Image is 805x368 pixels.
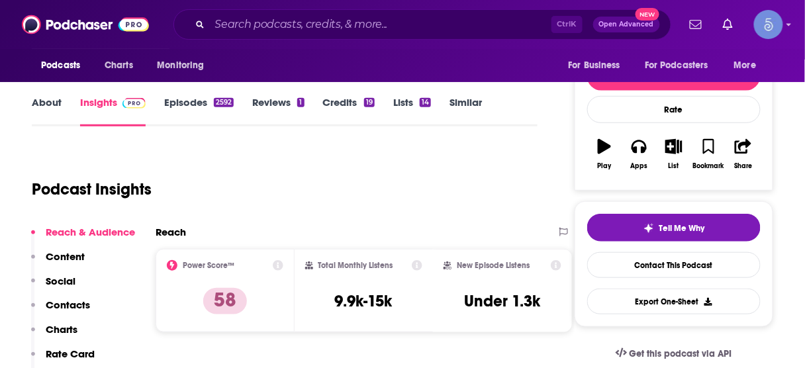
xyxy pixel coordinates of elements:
h2: Total Monthly Listens [318,261,393,270]
button: open menu [148,53,221,78]
a: Reviews1 [252,96,304,126]
span: Ctrl K [551,16,583,33]
span: Get this podcast via API [630,348,732,359]
button: Charts [31,323,77,347]
input: Search podcasts, credits, & more... [210,14,551,35]
div: 19 [364,98,375,107]
h2: Reach [156,226,186,238]
button: Show profile menu [754,10,783,39]
div: Rate [587,96,761,123]
span: More [734,56,757,75]
div: Play [598,162,612,170]
button: tell me why sparkleTell Me Why [587,214,761,242]
h2: New Episode Listens [457,261,530,270]
a: Similar [450,96,482,126]
button: Social [31,275,75,299]
h2: Power Score™ [183,261,234,270]
div: Bookmark [693,162,724,170]
a: Episodes2592 [164,96,234,126]
img: Podchaser Pro [122,98,146,109]
a: About [32,96,62,126]
button: Apps [622,130,656,178]
button: open menu [32,53,97,78]
span: For Business [568,56,620,75]
h3: 9.9k-15k [335,291,393,311]
a: InsightsPodchaser Pro [80,96,146,126]
div: Search podcasts, credits, & more... [173,9,671,40]
span: Charts [105,56,133,75]
p: Content [46,250,85,263]
a: Credits19 [323,96,375,126]
div: 2592 [214,98,234,107]
button: Export One-Sheet [587,289,761,314]
p: Contacts [46,299,90,311]
button: Play [587,130,622,178]
span: Open Advanced [599,21,654,28]
img: User Profile [754,10,783,39]
span: Tell Me Why [659,223,705,234]
div: List [669,162,679,170]
button: open menu [559,53,637,78]
h3: Under 1.3k [464,291,540,311]
div: 1 [297,98,304,107]
button: Bookmark [691,130,726,178]
a: Lists14 [393,96,431,126]
button: Open AdvancedNew [593,17,660,32]
span: Monitoring [157,56,204,75]
p: Charts [46,323,77,336]
p: Rate Card [46,347,95,360]
a: Contact This Podcast [587,252,761,278]
div: Apps [631,162,648,170]
button: Content [31,250,85,275]
button: open menu [725,53,773,78]
h1: Podcast Insights [32,179,152,199]
img: tell me why sparkle [643,223,654,234]
span: For Podcasters [645,56,708,75]
button: List [657,130,691,178]
a: Show notifications dropdown [718,13,738,36]
p: 58 [203,288,247,314]
button: Reach & Audience [31,226,135,250]
span: Logged in as Spiral5-G1 [754,10,783,39]
button: Share [726,130,761,178]
div: 14 [420,98,431,107]
div: Share [734,162,752,170]
button: Contacts [31,299,90,323]
button: open menu [636,53,728,78]
p: Reach & Audience [46,226,135,238]
span: New [636,8,659,21]
img: Podchaser - Follow, Share and Rate Podcasts [22,12,149,37]
p: Social [46,275,75,287]
a: Charts [96,53,141,78]
span: Podcasts [41,56,80,75]
a: Show notifications dropdown [685,13,707,36]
